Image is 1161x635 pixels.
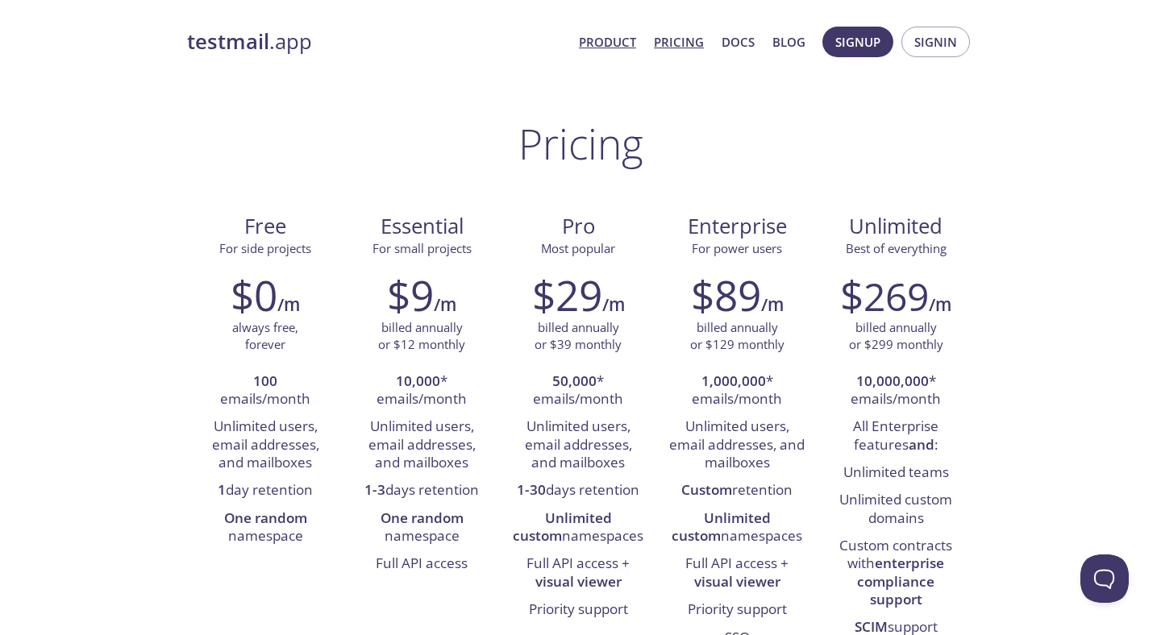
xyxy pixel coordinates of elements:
strong: Unlimited custom [672,508,771,545]
span: 269 [863,270,929,322]
span: Essential [356,213,487,240]
h6: /m [602,291,625,318]
h6: /m [761,291,784,318]
span: For small projects [372,240,472,256]
h2: $ [840,271,929,319]
li: Unlimited teams [830,459,962,487]
iframe: Help Scout Beacon - Open [1080,554,1129,603]
li: Unlimited users, email addresses, and mailboxes [356,413,488,477]
li: * emails/month [668,368,805,414]
strong: 1,000,000 [701,371,766,390]
a: Docs [722,31,755,52]
h2: $29 [532,271,602,319]
strong: Unlimited custom [513,508,612,545]
h6: /m [929,291,951,318]
h2: $9 [387,271,434,319]
p: billed annually or $39 monthly [535,319,622,354]
h6: /m [434,291,456,318]
li: day retention [199,477,331,504]
li: Unlimited custom domains [830,487,962,533]
strong: 1-3 [364,480,385,499]
span: Best of everything [846,240,947,256]
span: Pro [513,213,643,240]
li: * emails/month [356,368,488,414]
strong: visual viewer [694,572,780,591]
a: testmail.app [187,28,566,56]
li: * emails/month [512,368,644,414]
span: For power users [692,240,782,256]
li: Full API access [356,550,488,578]
a: Pricing [654,31,704,52]
li: namespace [199,505,331,551]
li: Full API access + [512,550,644,596]
li: retention [668,477,805,504]
li: Full API access + [668,550,805,596]
strong: 10,000 [396,371,440,390]
strong: testmail [187,27,269,56]
a: Blog [772,31,805,52]
span: Enterprise [669,213,805,240]
button: Signin [901,27,970,57]
p: billed annually or $12 monthly [378,319,465,354]
p: billed annually or $299 monthly [849,319,943,354]
li: * emails/month [830,368,962,414]
strong: 50,000 [552,371,597,390]
h2: $89 [691,271,761,319]
span: Free [200,213,331,240]
span: Signup [835,31,880,52]
strong: 100 [253,371,277,390]
strong: One random [381,508,464,527]
li: All Enterprise features : [830,413,962,459]
strong: visual viewer [535,572,622,591]
span: Most popular [541,240,615,256]
strong: One random [224,508,307,527]
li: Priority support [668,596,805,624]
li: Custom contracts with [830,533,962,614]
p: always free, forever [232,319,298,354]
strong: 1 [218,480,226,499]
li: Unlimited users, email addresses, and mailboxes [512,413,644,477]
li: emails/month [199,368,331,414]
strong: enterprise compliance support [857,554,944,608]
strong: 10,000,000 [856,371,929,390]
strong: 1-30 [517,480,546,499]
li: days retention [356,477,488,504]
li: days retention [512,477,644,504]
h6: /m [277,291,300,318]
a: Product [579,31,636,52]
strong: and [909,435,934,454]
li: namespaces [668,505,805,551]
h1: Pricing [518,119,643,168]
span: For side projects [219,240,311,256]
span: Signin [914,31,957,52]
h2: $0 [231,271,277,319]
li: Priority support [512,596,644,624]
li: namespaces [512,505,644,551]
p: billed annually or $129 monthly [690,319,784,354]
span: Unlimited [849,212,943,240]
li: Unlimited users, email addresses, and mailboxes [199,413,331,477]
li: namespace [356,505,488,551]
strong: Custom [681,480,732,499]
li: Unlimited users, email addresses, and mailboxes [668,413,805,477]
button: Signup [822,27,893,57]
